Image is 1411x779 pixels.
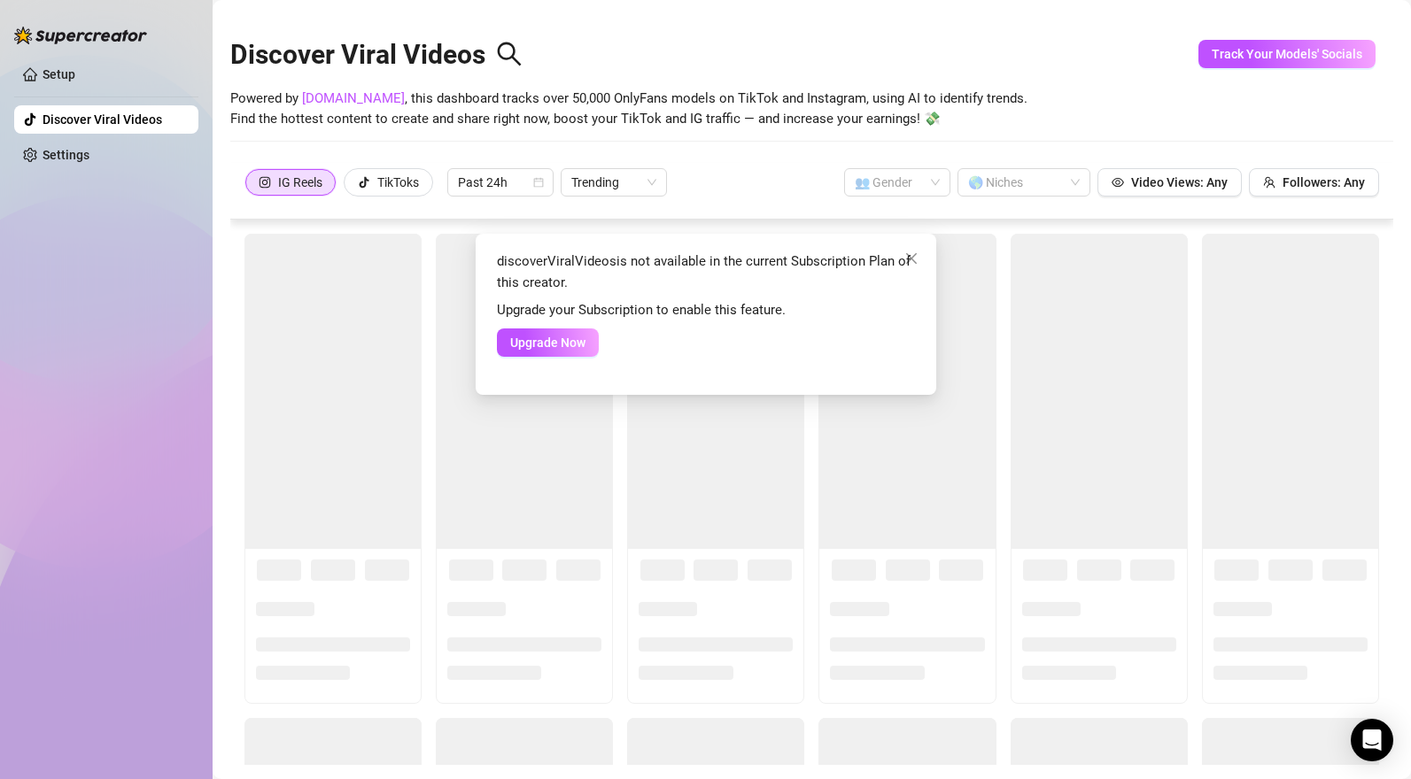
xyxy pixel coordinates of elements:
span: Upgrade your Subscription to enable this feature. [497,302,786,318]
span: close [904,251,919,266]
div: Open Intercom Messenger [1351,719,1393,761]
span: Upgrade Now [510,336,585,350]
button: Close [897,244,926,273]
span: Close [897,251,926,266]
button: Upgrade Now [497,328,599,357]
span: discoverViralVideos is not available in the current Subscription Plan of this creator. [497,253,911,290]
